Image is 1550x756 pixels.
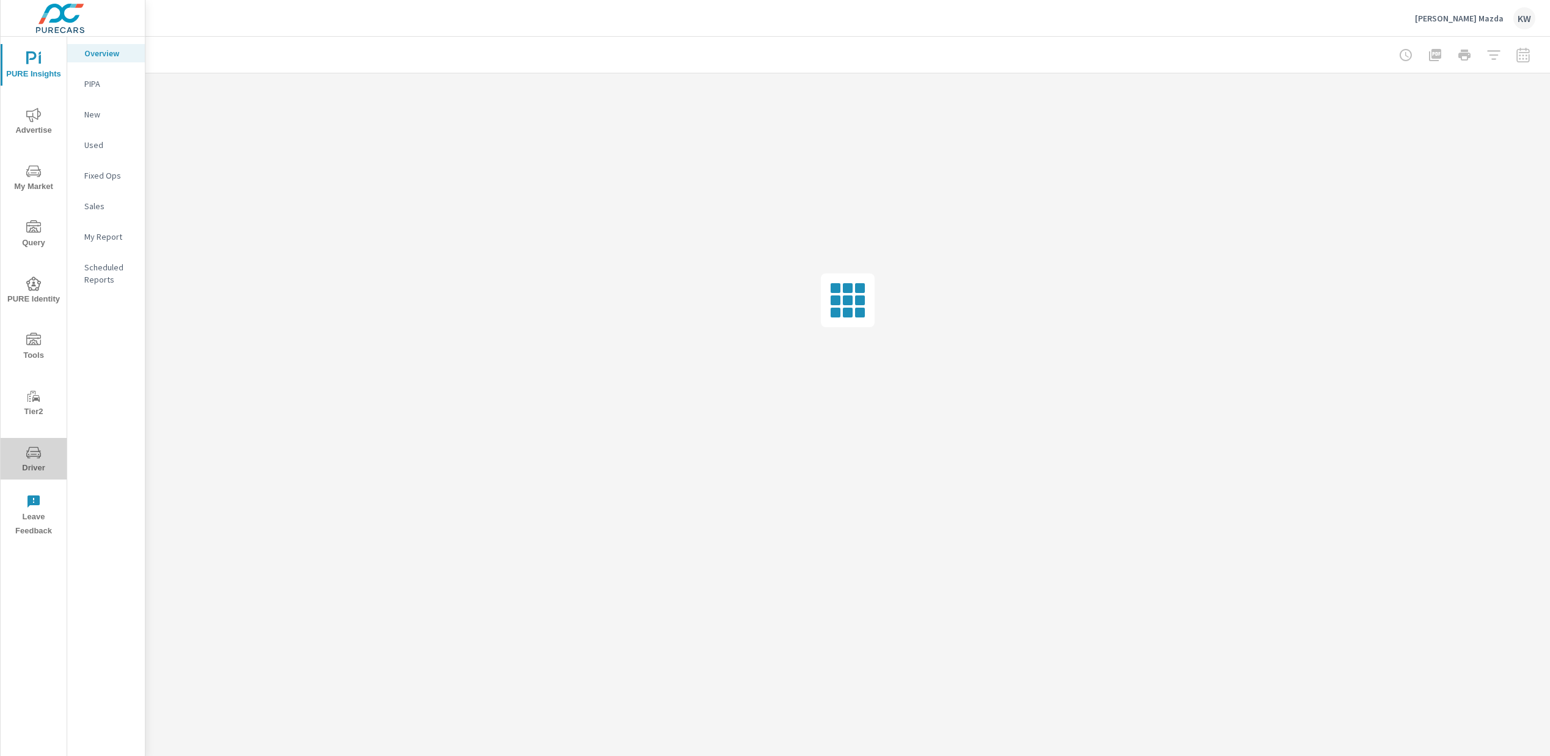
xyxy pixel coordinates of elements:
[4,276,63,306] span: PURE Identity
[4,51,63,81] span: PURE Insights
[67,44,145,62] div: Overview
[1,37,67,543] div: nav menu
[67,258,145,289] div: Scheduled Reports
[4,108,63,138] span: Advertise
[4,389,63,419] span: Tier2
[67,166,145,185] div: Fixed Ops
[4,164,63,194] span: My Market
[84,47,135,59] p: Overview
[67,105,145,124] div: New
[1513,7,1535,29] div: KW
[84,200,135,212] p: Sales
[1415,13,1504,24] p: [PERSON_NAME] Mazda
[67,197,145,215] div: Sales
[4,220,63,250] span: Query
[67,228,145,246] div: My Report
[84,231,135,243] p: My Report
[84,78,135,90] p: PIPA
[84,261,135,286] p: Scheduled Reports
[67,75,145,93] div: PIPA
[4,445,63,475] span: Driver
[4,333,63,363] span: Tools
[4,494,63,538] span: Leave Feedback
[84,108,135,120] p: New
[67,136,145,154] div: Used
[84,169,135,182] p: Fixed Ops
[84,139,135,151] p: Used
